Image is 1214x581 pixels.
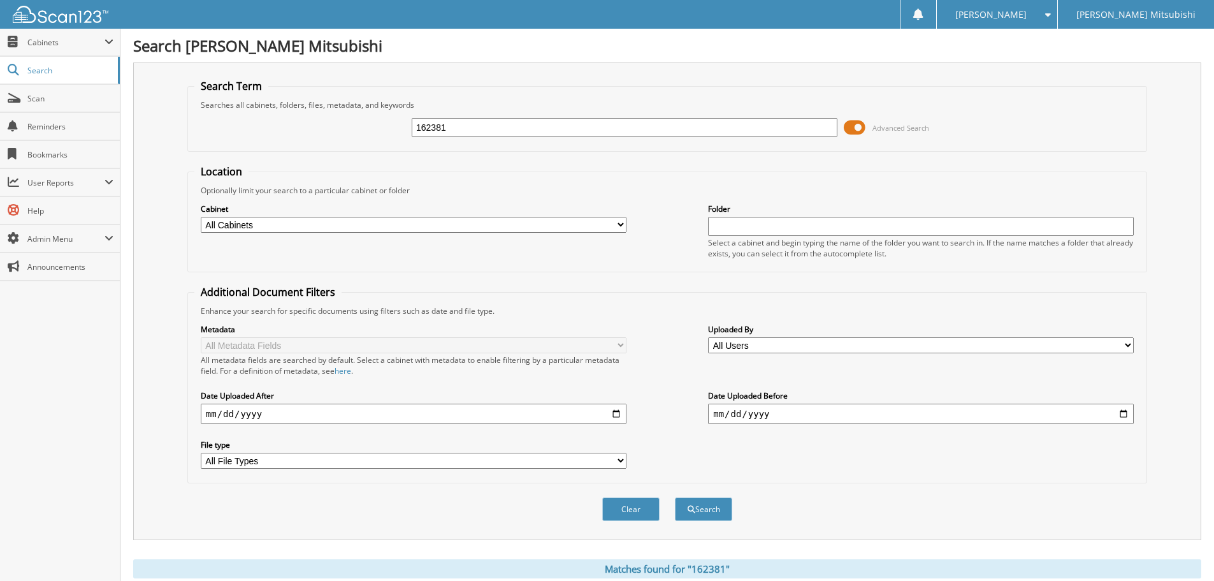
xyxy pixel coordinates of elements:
div: Select a cabinet and begin typing the name of the folder you want to search in. If the name match... [708,237,1134,259]
legend: Location [194,165,249,179]
button: Clear [602,497,660,521]
legend: Additional Document Filters [194,285,342,299]
label: Metadata [201,324,626,335]
div: All metadata fields are searched by default. Select a cabinet with metadata to enable filtering b... [201,355,626,376]
label: File type [201,439,626,450]
span: Scan [27,93,113,104]
span: Reminders [27,121,113,132]
button: Search [675,497,732,521]
div: Matches found for "162381" [133,559,1201,578]
input: end [708,404,1134,424]
label: Date Uploaded Before [708,390,1134,401]
h1: Search [PERSON_NAME] Mitsubishi [133,35,1201,56]
span: User Reports [27,177,105,188]
legend: Search Term [194,79,268,93]
div: Enhance your search for specific documents using filters such as date and file type. [194,305,1140,316]
span: Cabinets [27,37,105,48]
span: [PERSON_NAME] Mitsubishi [1076,11,1196,18]
div: Optionally limit your search to a particular cabinet or folder [194,185,1140,196]
span: [PERSON_NAME] [955,11,1027,18]
label: Cabinet [201,203,626,214]
span: Admin Menu [27,233,105,244]
span: Advanced Search [872,123,929,133]
span: Bookmarks [27,149,113,160]
span: Search [27,65,112,76]
span: Help [27,205,113,216]
div: Searches all cabinets, folders, files, metadata, and keywords [194,99,1140,110]
label: Uploaded By [708,324,1134,335]
img: scan123-logo-white.svg [13,6,108,23]
input: start [201,404,626,424]
a: here [335,365,351,376]
span: Announcements [27,261,113,272]
label: Folder [708,203,1134,214]
label: Date Uploaded After [201,390,626,401]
